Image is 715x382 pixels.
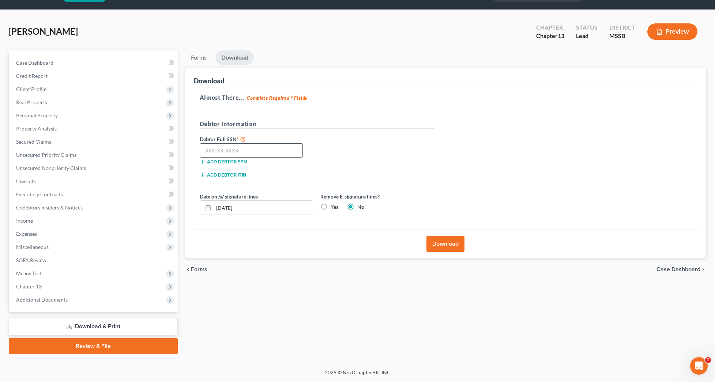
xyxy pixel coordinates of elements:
a: Unsecured Priority Claims [10,148,178,162]
span: Unsecured Nonpriority Claims [16,165,86,171]
div: MSSB [609,32,636,40]
strong: Complete Required * Fields [247,95,307,101]
div: Lead [576,32,598,40]
a: Property Analysis [10,122,178,135]
button: Add debtor SSN [200,159,247,165]
div: Download [194,76,224,85]
a: Forms [185,50,212,65]
a: Credit Report [10,69,178,83]
a: Download [215,50,254,65]
div: 2025 © NextChapterBK, INC [149,369,566,382]
input: XXX-XX-XXXX [200,143,303,158]
span: Income [16,218,33,224]
h5: Almost There... [200,93,692,102]
span: 1 [705,357,711,363]
label: Remove E-signature lines? [320,193,434,200]
label: Date on /s/ signature lines [200,193,258,200]
span: Codebtors Insiders & Notices [16,204,83,211]
iframe: Intercom live chat [690,357,708,375]
div: Chapter [536,23,564,32]
span: Property Analysis [16,125,57,132]
a: Download & Print [9,318,178,335]
span: Personal Property [16,112,58,118]
span: Expenses [16,231,37,237]
span: Miscellaneous [16,244,49,250]
button: Add debtor ITIN [200,172,246,178]
a: SOFA Review [10,254,178,267]
span: Secured Claims [16,139,51,145]
a: Executory Contracts [10,188,178,201]
span: Credit Report [16,73,48,79]
button: Download [426,236,464,252]
span: Chapter 13 [16,283,42,290]
div: District [609,23,636,32]
span: Real Property [16,99,48,105]
span: Means Test [16,270,41,276]
label: Debtor Full SSN [196,135,317,143]
a: Secured Claims [10,135,178,148]
span: Unsecured Priority Claims [16,152,76,158]
span: Executory Contracts [16,191,63,197]
i: chevron_right [700,266,706,272]
button: chevron_left Forms [185,266,217,272]
a: Review & File [9,338,178,354]
input: MM/DD/YYYY [214,201,313,215]
span: Lawsuits [16,178,36,184]
span: 13 [558,32,564,39]
div: Status [576,23,598,32]
a: Unsecured Nonpriority Claims [10,162,178,175]
label: No [357,203,364,211]
a: Case Dashboard chevron_right [656,266,706,272]
span: SOFA Review [16,257,46,263]
span: [PERSON_NAME] [9,26,78,37]
span: Additional Documents [16,296,68,303]
div: Chapter [536,32,564,40]
a: Lawsuits [10,175,178,188]
span: Case Dashboard [656,266,700,272]
button: Preview [647,23,697,40]
a: Case Dashboard [10,56,178,69]
span: Client Profile [16,86,46,92]
label: Yes [331,203,338,211]
h5: Debtor Information [200,120,434,129]
span: Case Dashboard [16,60,53,66]
span: Forms [191,266,207,272]
i: chevron_left [185,266,191,272]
